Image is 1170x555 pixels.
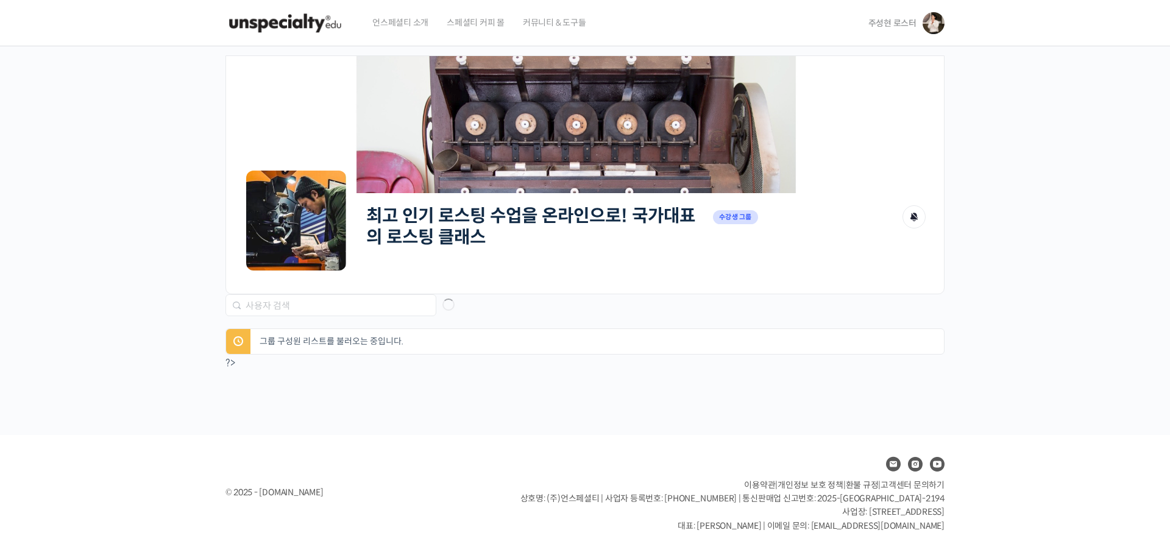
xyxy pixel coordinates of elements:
h2: 최고 인기 로스팅 수업을 온라인으로! 국가대표의 로스팅 클래스 [366,205,707,247]
input: 사용자 검색 [226,295,436,316]
p: | | | 상호명: (주)언스페셜티 | 사업자 등록번호: [PHONE_NUMBER] | 통신판매업 신고번호: 2025-[GEOGRAPHIC_DATA]-2194 사업장: [ST... [520,478,945,533]
a: 개인정보 보호 정책 [778,479,843,490]
span: 수강생 그룹 [713,210,758,224]
span: 주성현 로스터 [868,18,916,29]
span: 고객센터 문의하기 [881,479,945,490]
div: © 2025 - [DOMAIN_NAME] [225,484,490,501]
img: Group logo of 최고 인기 로스팅 수업을 온라인으로! 국가대표의 로스팅 클래스 [244,169,348,272]
p: 그룹 구성원 리스트를 불러오는 중입니다. [257,329,944,354]
a: 환불 규정 [846,479,879,490]
a: 이용약관 [744,479,775,490]
div: ?> [225,328,945,371]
